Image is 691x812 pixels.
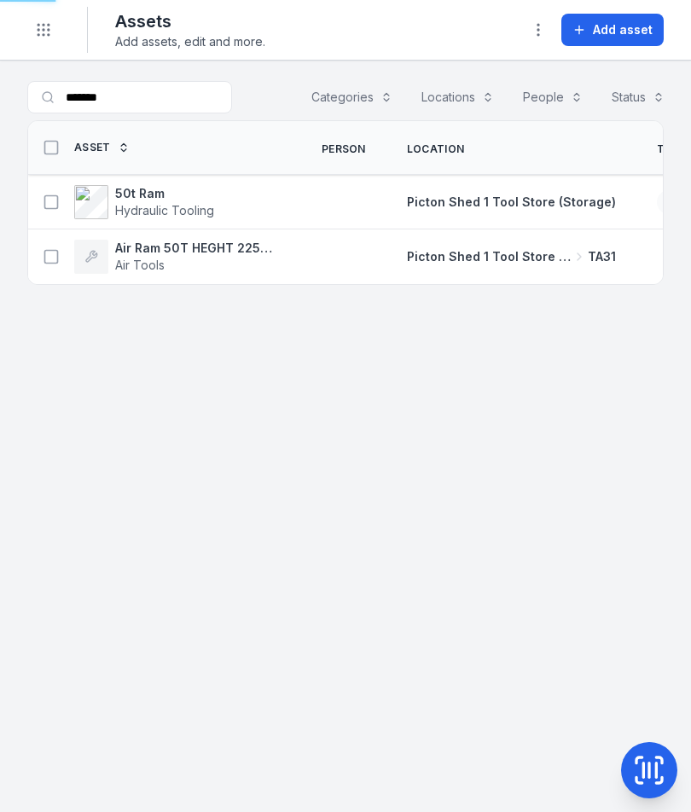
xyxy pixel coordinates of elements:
[115,9,265,33] h2: Assets
[322,142,366,156] span: Person
[115,33,265,50] span: Add assets, edit and more.
[410,81,505,113] button: Locations
[657,142,680,156] span: Tag
[300,81,404,113] button: Categories
[115,203,214,217] span: Hydraulic Tooling
[407,142,464,156] span: Location
[512,81,594,113] button: People
[407,194,616,209] span: Picton Shed 1 Tool Store (Storage)
[74,185,214,219] a: 50t RamHydraulic Tooling
[27,14,60,46] button: Toggle navigation
[74,240,281,274] a: Air Ram 50T HEGHT 225MMAir Tools
[407,248,616,265] a: Picton Shed 1 Tool Store (Storage)TA31
[115,185,214,202] strong: 50t Ram
[593,21,653,38] span: Add asset
[115,240,281,257] strong: Air Ram 50T HEGHT 225MM
[115,258,165,272] span: Air Tools
[588,248,616,265] span: TA31
[407,248,571,265] span: Picton Shed 1 Tool Store (Storage)
[74,141,111,154] span: Asset
[601,81,676,113] button: Status
[407,194,616,211] a: Picton Shed 1 Tool Store (Storage)
[561,14,664,46] button: Add asset
[74,141,130,154] a: Asset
